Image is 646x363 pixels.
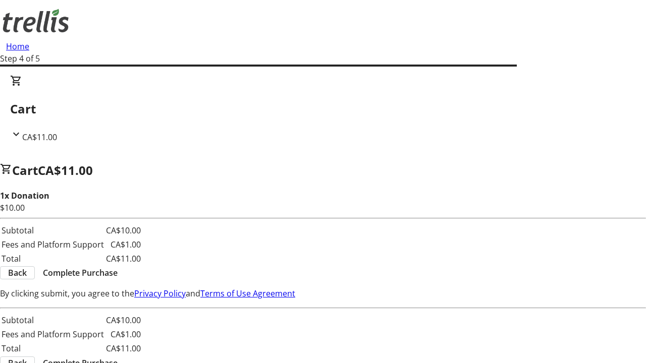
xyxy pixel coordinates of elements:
td: Total [1,342,104,355]
span: CA$11.00 [22,132,57,143]
div: CartCA$11.00 [10,75,636,143]
a: Terms of Use Agreement [200,288,295,299]
td: Subtotal [1,314,104,327]
span: Back [8,267,27,279]
td: CA$11.00 [105,342,141,355]
td: Subtotal [1,224,104,237]
span: Complete Purchase [43,267,118,279]
td: CA$10.00 [105,224,141,237]
a: Privacy Policy [134,288,186,299]
span: CA$11.00 [38,162,93,178]
td: CA$11.00 [105,252,141,265]
span: Cart [12,162,38,178]
td: CA$1.00 [105,238,141,251]
td: Fees and Platform Support [1,328,104,341]
td: Fees and Platform Support [1,238,104,251]
td: Total [1,252,104,265]
h2: Cart [10,100,636,118]
td: CA$10.00 [105,314,141,327]
td: CA$1.00 [105,328,141,341]
button: Complete Purchase [35,267,126,279]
